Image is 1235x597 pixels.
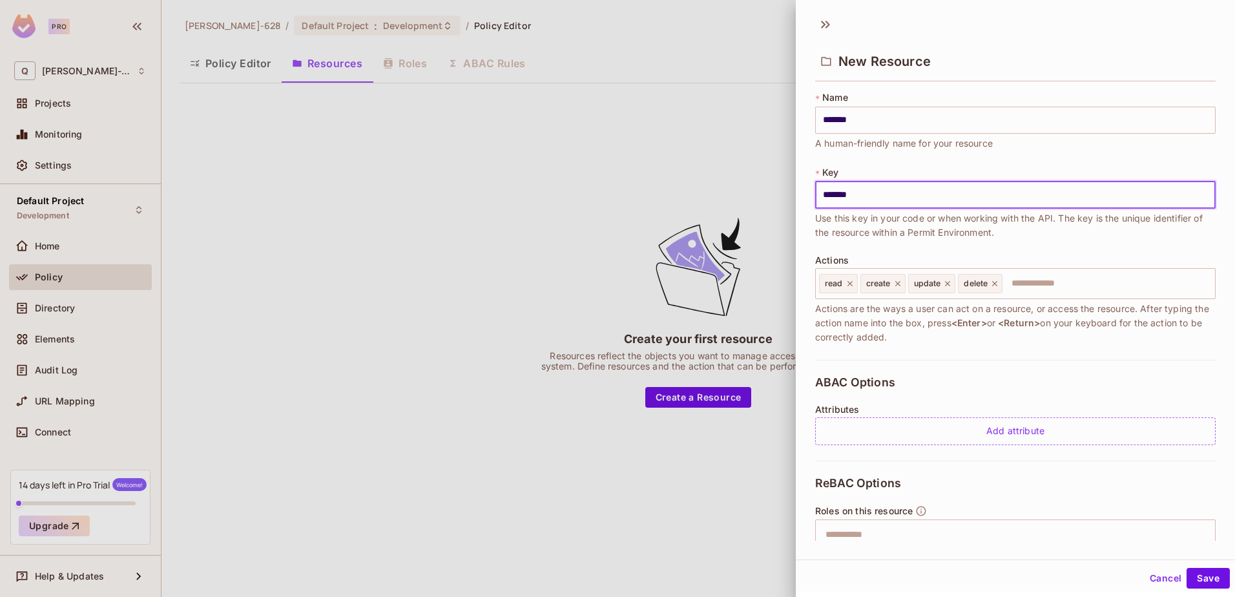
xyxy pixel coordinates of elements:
button: Cancel [1145,568,1187,589]
span: update [914,278,941,289]
div: read [819,274,858,293]
div: create [860,274,906,293]
span: create [866,278,891,289]
span: <Enter> [951,317,987,328]
span: Use this key in your code or when working with the API. The key is the unique identifier of the r... [815,211,1216,240]
span: Name [822,92,848,103]
span: Attributes [815,404,860,415]
span: read [825,278,843,289]
span: delete [964,278,988,289]
div: Add attribute [815,417,1216,445]
span: Actions are the ways a user can act on a resource, or access the resource. After typing the actio... [815,302,1216,344]
span: A human-friendly name for your resource [815,136,993,151]
span: Key [822,167,838,178]
div: update [908,274,956,293]
div: delete [958,274,1002,293]
span: Roles on this resource [815,506,913,516]
span: New Resource [838,54,931,69]
button: Save [1187,568,1230,589]
span: <Return> [998,317,1040,328]
span: ABAC Options [815,376,895,389]
span: Actions [815,255,849,266]
span: ReBAC Options [815,477,901,490]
